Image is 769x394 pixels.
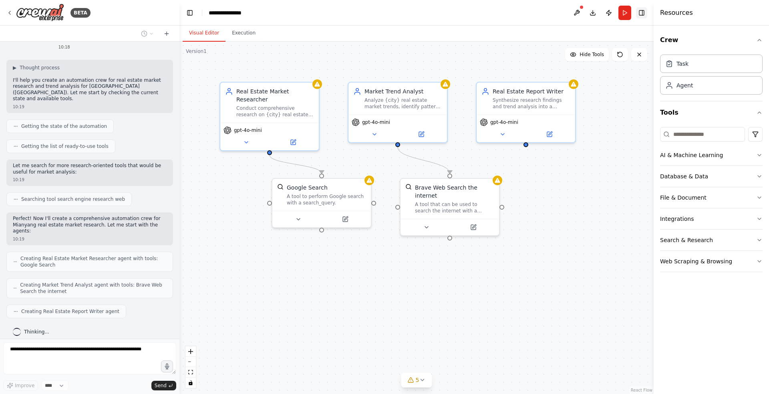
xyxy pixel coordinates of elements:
[3,380,38,391] button: Improve
[322,214,368,224] button: Open in side panel
[660,51,763,101] div: Crew
[287,193,366,206] div: A tool to perform Google search with a search_query.
[138,29,157,38] button: Switch to previous chat
[394,147,454,174] g: Edge from 3b01482b-6692-4287-b2a3-06b24fb281e9 to 23195c3f-9820-4aed-8b48-17829b05e195
[20,255,166,268] span: Creating Real Estate Market Researcher agent with tools: Google Search
[451,222,496,232] button: Open in side panel
[660,145,763,166] button: AI & Machine Learning
[70,8,91,18] div: BETA
[13,77,167,102] p: I'll help you create an automation crew for real estate market research and trend analysis for [G...
[234,127,262,133] span: gpt-4o-mini
[490,119,518,125] span: gpt-4o-mini
[21,143,109,150] span: Getting the list of ready-to-use tools
[493,97,570,110] div: Synthesize research findings and trend analysis into a comprehensive, well-structured market repo...
[21,123,107,129] span: Getting the state of the automation
[13,65,16,71] span: ▶
[415,201,494,214] div: A tool that can be used to search the internet with a search_query.
[676,60,688,68] div: Task
[155,382,167,389] span: Send
[660,101,763,124] button: Tools
[660,8,693,18] h4: Resources
[287,184,328,192] div: Google Search
[660,230,763,251] button: Search & Research
[399,129,444,139] button: Open in side panel
[266,155,326,174] g: Edge from a1c62395-1d56-4fc5-b6c9-46dd6eea92ac to 532bc1ea-9bfc-417b-a079-4f320fd3b4b0
[527,129,572,139] button: Open in side panel
[364,87,442,95] div: Market Trend Analyst
[186,48,207,55] div: Version 1
[660,124,763,279] div: Tools
[160,29,173,38] button: Start a new chat
[24,329,49,335] span: Thinking...
[415,184,494,200] div: Brave Web Search the internet
[13,177,167,183] div: 10:19
[225,25,262,42] button: Execution
[660,166,763,187] button: Database & Data
[364,97,442,110] div: Analyze {city} real estate market trends, identify patterns in price movements, market cycles, an...
[219,82,320,151] div: Real Estate Market ResearcherConduct comprehensive research on {city} real estate market, gatheri...
[185,357,196,367] button: zoom out
[183,25,225,42] button: Visual Editor
[185,367,196,378] button: fit view
[660,29,763,51] button: Crew
[236,105,314,118] div: Conduct comprehensive research on {city} real estate market, gathering current market data, prici...
[580,51,604,58] span: Hide Tools
[185,346,196,388] div: React Flow controls
[493,87,570,95] div: Real Estate Report Writer
[20,65,60,71] span: Thought process
[270,137,316,147] button: Open in side panel
[21,196,125,202] span: Searching tool search engine research web
[660,187,763,208] button: File & Document
[13,163,167,175] p: Let me search for more research-oriented tools that would be useful for market analysis:
[13,65,60,71] button: ▶Thought process
[161,360,173,372] button: Click to speak your automation idea
[348,82,448,143] div: Market Trend AnalystAnalyze {city} real estate market trends, identify patterns in price movement...
[401,373,432,388] button: 5
[209,9,250,17] nav: breadcrumb
[58,44,167,50] div: 10:18
[13,216,167,234] p: Perfect! Now I'll create a comprehensive automation crew for Mianyang real estate market research...
[631,388,652,392] a: React Flow attribution
[272,178,372,228] div: SerplyWebSearchToolGoogle SearchA tool to perform Google search with a search_query.
[676,81,693,89] div: Agent
[416,376,419,384] span: 5
[21,308,119,315] span: Creating Real Estate Report Writer agent
[400,178,500,236] div: BraveSearchToolBrave Web Search the internetA tool that can be used to search the internet with a...
[660,251,763,272] button: Web Scraping & Browsing
[151,381,176,390] button: Send
[185,378,196,388] button: toggle interactivity
[636,7,647,18] button: Hide right sidebar
[660,208,763,229] button: Integrations
[236,87,314,103] div: Real Estate Market Researcher
[13,236,167,242] div: 10:19
[184,7,195,18] button: Hide left sidebar
[277,184,284,190] img: SerplyWebSearchTool
[476,82,576,143] div: Real Estate Report WriterSynthesize research findings and trend analysis into a comprehensive, we...
[13,104,167,110] div: 10:19
[16,4,64,22] img: Logo
[15,382,34,389] span: Improve
[565,48,609,61] button: Hide Tools
[362,119,390,125] span: gpt-4o-mini
[185,346,196,357] button: zoom in
[20,282,166,295] span: Creating Market Trend Analyst agent with tools: Brave Web Search the internet
[405,184,412,190] img: BraveSearchTool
